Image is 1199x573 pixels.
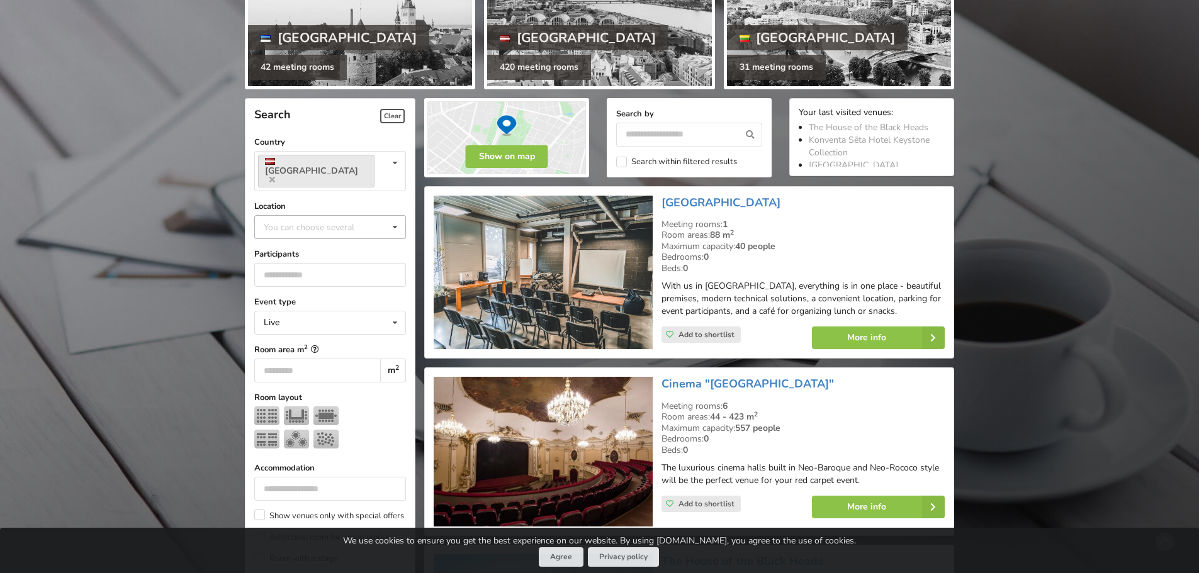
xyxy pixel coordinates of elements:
[258,155,374,187] a: [GEOGRAPHIC_DATA]
[264,318,279,327] div: Live
[678,330,735,340] span: Add to shortlist
[727,25,908,50] div: [GEOGRAPHIC_DATA]
[809,159,898,171] a: [GEOGRAPHIC_DATA]
[616,157,737,167] label: Search within filtered results
[809,121,928,133] a: The House of the Black Heads
[254,107,291,122] span: Search
[727,55,826,80] div: 31 meeting rooms
[380,359,406,382] div: m
[661,252,945,263] div: Bedrooms:
[661,411,945,423] div: Room areas:
[754,409,758,419] sup: 2
[683,444,688,456] strong: 0
[487,25,668,50] div: [GEOGRAPHIC_DATA]
[254,509,404,522] label: Show venues only with special offers
[616,108,762,120] label: Search by
[812,496,945,518] a: More info
[254,391,406,404] label: Room layout
[661,195,780,210] a: [GEOGRAPHIC_DATA]
[284,406,309,425] img: U-shape
[248,25,429,50] div: [GEOGRAPHIC_DATA]
[434,377,652,526] img: Conference centre | Riga | Cinema "Splendid Palace"
[254,296,406,308] label: Event type
[661,376,834,391] a: Cinema "[GEOGRAPHIC_DATA]"
[254,462,406,474] label: Accommodation
[588,547,659,567] a: Privacy policy
[661,445,945,456] div: Beds:
[723,218,728,230] strong: 1
[261,220,383,234] div: You can choose several
[735,422,780,434] strong: 557 people
[704,251,709,263] strong: 0
[254,343,406,356] label: Room area m
[539,547,583,567] button: Agree
[661,241,945,252] div: Maximum capacity:
[313,406,339,425] img: Boardroom
[380,109,405,123] span: Clear
[487,55,591,80] div: 420 meeting rooms
[248,55,347,80] div: 42 meeting rooms
[723,400,728,412] strong: 6
[799,108,945,120] div: Your last visited venues:
[304,343,308,351] sup: 2
[661,433,945,445] div: Bedrooms:
[661,401,945,412] div: Meeting rooms:
[661,219,945,230] div: Meeting rooms:
[812,326,945,349] a: More info
[661,263,945,274] div: Beds:
[661,462,945,487] p: The luxurious cinema halls built in Neo-Baroque and Neo-Rococo style will be the perfect venue fo...
[730,228,734,237] sup: 2
[313,430,339,448] img: Reception
[683,262,688,274] strong: 0
[424,98,589,177] img: Show on map
[254,406,279,425] img: Theater
[254,430,279,448] img: Classroom
[735,240,775,252] strong: 40 people
[704,433,709,445] strong: 0
[661,230,945,241] div: Room areas:
[809,134,930,159] a: Konventa Sēta Hotel Keystone Collection
[254,136,406,148] label: Country
[661,280,945,318] p: With us in [GEOGRAPHIC_DATA], everything is in one place - beautiful premises, modern technical s...
[284,430,309,448] img: Banquet
[661,423,945,434] div: Maximum capacity:
[710,411,758,423] strong: 44 - 423 m
[466,145,548,168] button: Show on map
[434,196,652,350] img: Unusual venues | Rumbula | Kurbads Ice Hall
[395,363,399,372] sup: 2
[254,248,406,260] label: Participants
[710,229,734,241] strong: 88 m
[254,200,406,213] label: Location
[678,499,735,509] span: Add to shortlist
